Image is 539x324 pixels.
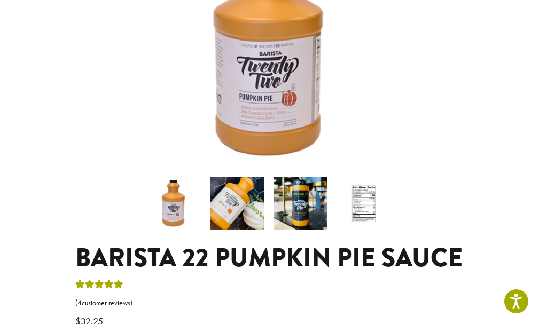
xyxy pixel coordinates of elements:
[75,278,123,294] div: Rated 5.00 out of 5
[77,298,82,307] span: 4
[210,177,264,230] img: Barista 22 Pumpkin Pie Sauce - Image 2
[274,177,327,230] img: Barista 22 Pumpkin Pie Sauce - Image 3
[75,298,464,309] a: (4customer reviews)
[147,177,200,230] img: Barista 22 Pumpkin Pie Sauce
[75,243,464,274] h1: Barista 22 Pumpkin Pie Sauce
[337,177,390,230] img: Barista 22 Pumpkin Pie Sauce - Image 4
